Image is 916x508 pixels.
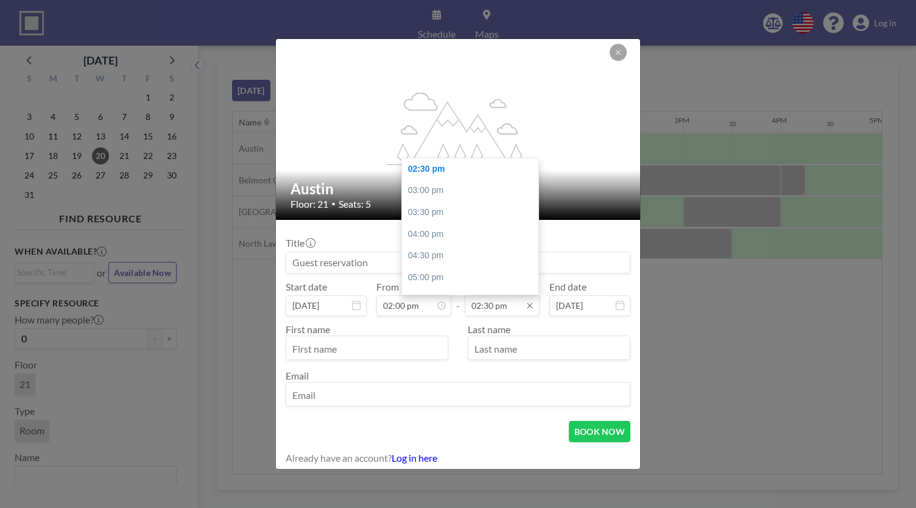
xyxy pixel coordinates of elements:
[291,180,627,198] h2: Austin
[286,339,448,359] input: First name
[402,180,544,202] div: 03:00 pm
[549,281,587,293] label: End date
[331,199,336,208] span: •
[456,285,460,312] span: -
[286,370,309,381] label: Email
[402,245,544,267] div: 04:30 pm
[286,237,314,249] label: Title
[291,198,328,210] span: Floor: 21
[402,202,544,224] div: 03:30 pm
[468,339,630,359] input: Last name
[402,267,544,289] div: 05:00 pm
[286,281,327,293] label: Start date
[402,224,544,245] div: 04:00 pm
[286,385,630,406] input: Email
[402,158,544,180] div: 02:30 pm
[339,198,371,210] span: Seats: 5
[286,252,630,273] input: Guest reservation
[376,281,399,293] label: From
[468,323,510,335] label: Last name
[286,452,392,464] span: Already have an account?
[392,452,437,464] a: Log in here
[569,421,630,442] button: BOOK NOW
[402,288,544,310] div: 05:30 pm
[286,323,330,335] label: First name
